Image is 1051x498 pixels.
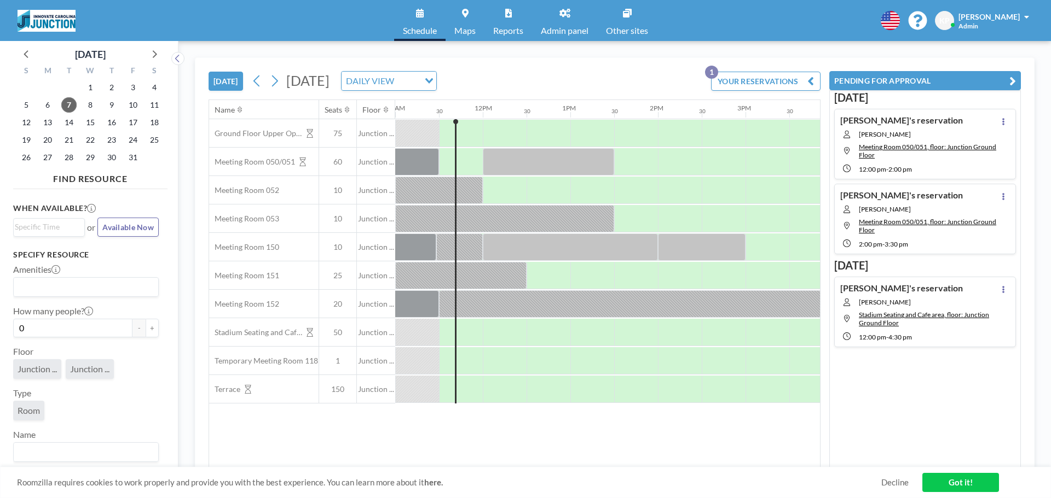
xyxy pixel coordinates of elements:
[541,26,588,35] span: Admin panel
[14,219,84,235] div: Search for option
[885,240,908,248] span: 3:30 PM
[319,242,356,252] span: 10
[319,157,356,167] span: 60
[209,299,279,309] span: Meeting Room 152
[132,319,146,337] button: -
[104,115,119,130] span: Thursday, October 16, 2025
[15,280,152,294] input: Search for option
[75,46,106,62] div: [DATE]
[19,97,34,113] span: Sunday, October 5, 2025
[357,157,395,167] span: Junction ...
[61,132,77,148] span: Tuesday, October 21, 2025
[606,26,648,35] span: Other sites
[209,242,279,252] span: Meeting Room 150
[14,443,158,461] div: Search for option
[711,72,821,91] button: YOUR RESERVATIONS1
[859,218,996,234] span: Meeting Room 050/051, floor: Junction Ground Floor
[40,150,55,165] span: Monday, October 27, 2025
[18,405,40,415] span: Room
[357,128,395,138] span: Junction ...
[87,222,95,233] span: or
[17,477,881,488] span: Roomzilla requires cookies to work properly and provide you with the best experience. You can lea...
[436,108,443,115] div: 30
[859,310,989,327] span: Stadium Seating and Cafe area, floor: Junction Ground Floor
[357,185,395,195] span: Junction ...
[493,26,523,35] span: Reports
[125,132,141,148] span: Friday, October 24, 2025
[357,327,395,337] span: Junction ...
[97,218,159,237] button: Available Now
[524,108,530,115] div: 30
[80,65,101,79] div: W
[737,104,751,112] div: 3PM
[886,333,888,341] span: -
[104,132,119,148] span: Thursday, October 23, 2025
[859,143,996,159] span: Meeting Room 050/051, floor: Junction Ground Floor
[699,108,706,115] div: 30
[209,356,318,366] span: Temporary Meeting Room 118
[122,65,143,79] div: F
[16,65,37,79] div: S
[319,271,356,280] span: 25
[147,115,162,130] span: Saturday, October 18, 2025
[840,283,963,294] h4: [PERSON_NAME]'s reservation
[13,346,33,357] label: Floor
[922,473,999,492] a: Got it!
[357,214,395,224] span: Junction ...
[859,205,997,213] span: [PERSON_NAME]
[13,306,93,317] label: How many people?
[834,259,1016,272] h3: [DATE]
[125,150,141,165] span: Friday, October 31, 2025
[83,150,98,165] span: Wednesday, October 29, 2025
[939,16,950,26] span: KP
[13,429,36,440] label: Name
[882,240,885,248] span: -
[83,132,98,148] span: Wednesday, October 22, 2025
[650,104,663,112] div: 2PM
[125,80,141,95] span: Friday, October 3, 2025
[319,185,356,195] span: 10
[147,97,162,113] span: Saturday, October 11, 2025
[19,150,34,165] span: Sunday, October 26, 2025
[829,71,1021,90] button: PENDING FOR APPROVAL
[14,278,158,296] div: Search for option
[104,97,119,113] span: Thursday, October 9, 2025
[15,221,78,233] input: Search for option
[403,26,437,35] span: Schedule
[13,388,31,399] label: Type
[840,115,963,126] h4: [PERSON_NAME]'s reservation
[19,132,34,148] span: Sunday, October 19, 2025
[209,214,279,224] span: Meeting Room 053
[840,190,963,201] h4: [PERSON_NAME]'s reservation
[209,157,295,167] span: Meeting Room 050/051
[611,108,618,115] div: 30
[13,169,168,184] h4: FIND RESOURCE
[454,26,476,35] span: Maps
[40,97,55,113] span: Monday, October 6, 2025
[104,80,119,95] span: Thursday, October 2, 2025
[705,66,718,79] p: 1
[18,10,76,32] img: organization-logo
[859,333,886,341] span: 12:00 PM
[859,298,997,306] span: [PERSON_NAME]
[209,271,279,280] span: Meeting Room 151
[834,91,1016,104] h3: [DATE]
[59,65,80,79] div: T
[344,74,396,88] span: DAILY VIEW
[146,319,159,337] button: +
[859,130,997,138] span: [PERSON_NAME]
[209,327,302,337] span: Stadium Seating and Cafe area
[102,222,154,232] span: Available Now
[61,97,77,113] span: Tuesday, October 7, 2025
[562,104,576,112] div: 1PM
[319,327,356,337] span: 50
[886,165,888,173] span: -
[357,271,395,280] span: Junction ...
[209,185,279,195] span: Meeting Room 052
[319,128,356,138] span: 75
[125,97,141,113] span: Friday, October 10, 2025
[319,356,356,366] span: 1
[101,65,122,79] div: T
[357,242,395,252] span: Junction ...
[83,80,98,95] span: Wednesday, October 1, 2025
